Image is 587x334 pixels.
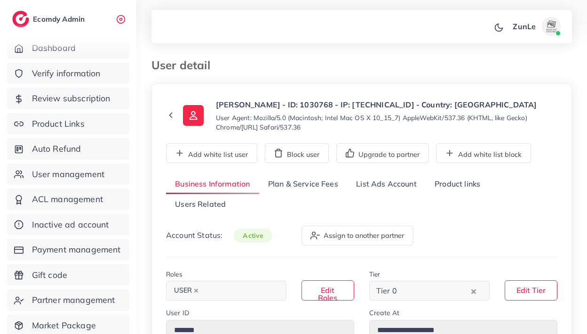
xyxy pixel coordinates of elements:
small: User Agent: Mozilla/5.0 (Macintosh; Intel Mac OS X 10_15_7) AppleWebKit/537.36 (KHTML, like Gecko... [216,113,557,132]
button: Clear Selected [471,285,476,296]
a: Plan & Service Fees [259,174,347,195]
a: Gift code [7,264,129,286]
input: Search for option [400,284,469,298]
input: Search for option [204,284,274,298]
button: Edit Roles [301,280,354,301]
label: Create At [369,308,399,318]
a: Partner management [7,289,129,311]
span: Inactive ad account [32,219,109,231]
button: Edit Tier [505,280,557,301]
img: logo [12,11,29,27]
span: Gift code [32,269,67,281]
a: Review subscription [7,88,129,109]
span: Dashboard [32,42,76,54]
div: Search for option [166,281,286,300]
a: Dashboard [7,37,129,59]
label: Tier [369,269,381,279]
a: ACL management [7,188,129,210]
button: Upgrade to partner [336,143,429,163]
span: ACL management [32,193,103,205]
img: avatar [542,17,561,36]
button: Add white list block [436,143,531,163]
span: Market Package [32,319,96,332]
a: ZunLeavatar [508,17,564,36]
span: User management [32,168,104,180]
button: Block user [265,143,329,163]
img: ic-user-info.36bf1079.svg [183,105,204,126]
div: Search for option [369,281,490,300]
span: Review subscription [32,92,111,105]
span: active [234,228,272,243]
span: Auto Refund [32,143,81,155]
label: Roles [166,269,182,279]
a: List Ads Account [347,174,426,195]
button: Add white list user [166,143,257,163]
a: Users Related [166,194,235,214]
p: ZunLe [513,21,536,32]
span: Payment management [32,244,121,256]
a: Inactive ad account [7,214,129,236]
a: Verify information [7,63,129,84]
a: Product links [426,174,489,195]
span: Product Links [32,118,85,130]
h3: User detail [151,58,218,72]
span: Tier 0 [374,284,399,298]
a: Product Links [7,113,129,135]
a: Business Information [166,174,259,195]
a: Auto Refund [7,138,129,160]
span: USER [170,284,203,297]
a: User management [7,163,129,185]
a: logoEcomdy Admin [12,11,87,27]
label: User ID [166,308,189,318]
button: Assign to another partner [301,226,413,245]
h2: Ecomdy Admin [33,15,87,24]
p: Account Status: [166,229,272,241]
span: Partner management [32,294,115,306]
a: Payment management [7,239,129,261]
p: [PERSON_NAME] - ID: 1030768 - IP: [TECHNICAL_ID] - Country: [GEOGRAPHIC_DATA] [216,99,557,110]
button: Deselect USER [194,288,198,293]
span: Verify information [32,67,101,80]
